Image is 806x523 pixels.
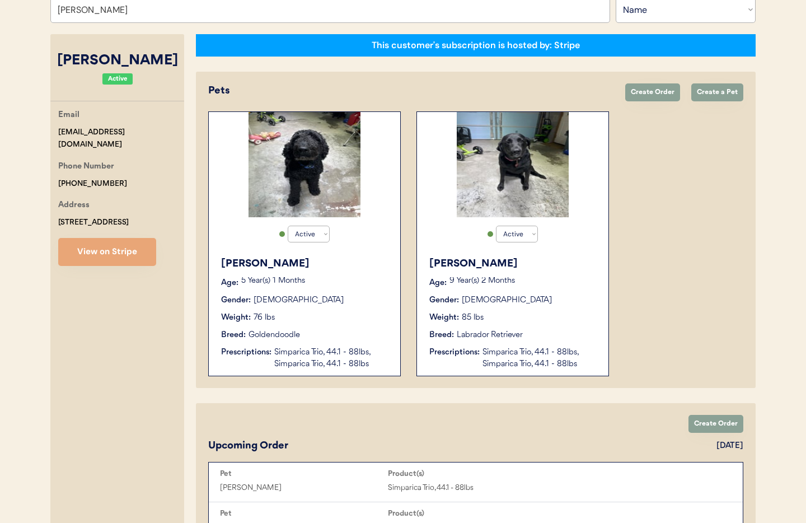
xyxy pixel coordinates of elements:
div: [PHONE_NUMBER] [58,178,127,190]
div: [DATE] [716,440,743,452]
button: Create Order [625,83,680,101]
div: Breed: [221,329,246,341]
div: Simparica Trio, 44.1 - 88lbs, Simparica Trio, 44.1 - 88lbs [274,347,389,370]
img: image.jpg [249,112,360,217]
div: Email [58,109,79,123]
div: Pets [208,83,614,99]
button: View on Stripe [58,238,156,266]
div: Product(s) [388,509,556,518]
div: Phone Number [58,160,114,174]
div: [DEMOGRAPHIC_DATA] [254,295,344,306]
div: Address [58,199,90,213]
p: 9 Year(s) 2 Months [449,277,597,285]
div: [PERSON_NAME] [221,256,389,272]
div: Weight: [221,312,251,324]
div: Labrador Retriever [457,329,523,341]
div: [DEMOGRAPHIC_DATA] [462,295,552,306]
img: image.jpg [457,112,569,217]
div: Gender: [221,295,251,306]
div: Weight: [429,312,459,324]
p: 5 Year(s) 1 Months [241,277,389,285]
div: Prescriptions: [221,347,271,358]
div: Prescriptions: [429,347,480,358]
div: [EMAIL_ADDRESS][DOMAIN_NAME] [58,126,184,152]
div: Gender: [429,295,459,306]
div: This customer's subscription is hosted by: Stripe [372,39,580,52]
button: Create a Pet [691,83,743,101]
div: Simparica Trio, 44.1 - 88lbs [388,482,556,494]
div: [STREET_ADDRESS] [58,216,129,229]
div: Product(s) [388,469,556,478]
div: Age: [221,277,238,289]
button: Create Order [688,415,743,433]
div: Age: [429,277,447,289]
div: [PERSON_NAME] [50,50,184,72]
div: [PERSON_NAME] [220,482,388,494]
div: Pet [220,509,388,518]
div: Breed: [429,329,454,341]
div: Goldendoodle [249,329,300,341]
div: 76 lbs [254,312,275,324]
div: 85 lbs [462,312,484,324]
div: [PERSON_NAME] [429,256,597,272]
div: Simparica Trio, 44.1 - 88lbs, Simparica Trio, 44.1 - 88lbs [482,347,597,370]
div: Upcoming Order [208,438,288,454]
div: Pet [220,469,388,478]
